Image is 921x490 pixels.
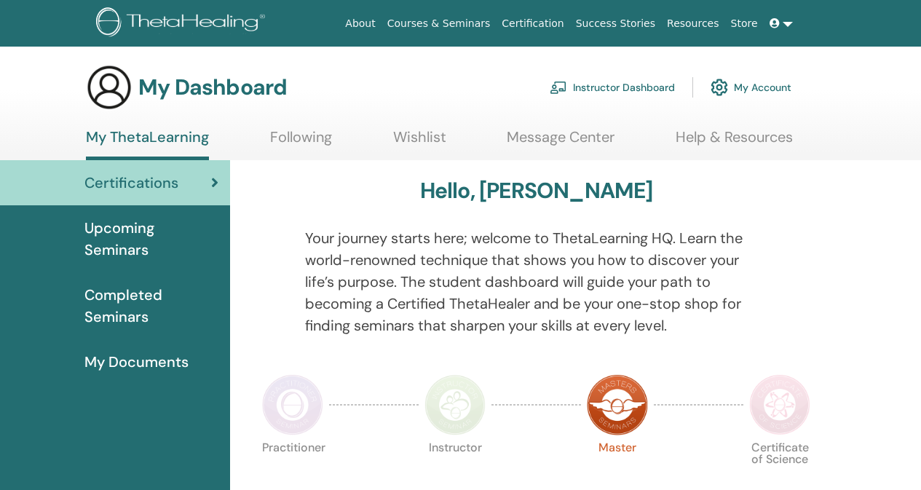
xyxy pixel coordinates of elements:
p: Your journey starts here; welcome to ThetaLearning HQ. Learn the world-renowned technique that sh... [305,227,768,336]
a: Following [270,128,332,157]
span: My Documents [84,351,189,373]
span: Certifications [84,172,178,194]
img: Instructor [424,374,486,435]
span: Completed Seminars [84,284,218,328]
a: Courses & Seminars [382,10,497,37]
h3: Hello, [PERSON_NAME] [420,178,653,204]
a: Store [725,10,764,37]
a: My ThetaLearning [86,128,209,160]
a: Instructor Dashboard [550,71,675,103]
a: Wishlist [393,128,446,157]
img: cog.svg [711,75,728,100]
img: generic-user-icon.jpg [86,64,133,111]
span: Upcoming Seminars [84,217,218,261]
img: logo.png [96,7,270,40]
a: Help & Resources [676,128,793,157]
a: Resources [661,10,725,37]
a: Message Center [507,128,614,157]
img: Practitioner [262,374,323,435]
img: Master [587,374,648,435]
h3: My Dashboard [138,74,287,100]
a: My Account [711,71,791,103]
a: Certification [496,10,569,37]
a: About [339,10,381,37]
img: Certificate of Science [749,374,810,435]
a: Success Stories [570,10,661,37]
img: chalkboard-teacher.svg [550,81,567,94]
